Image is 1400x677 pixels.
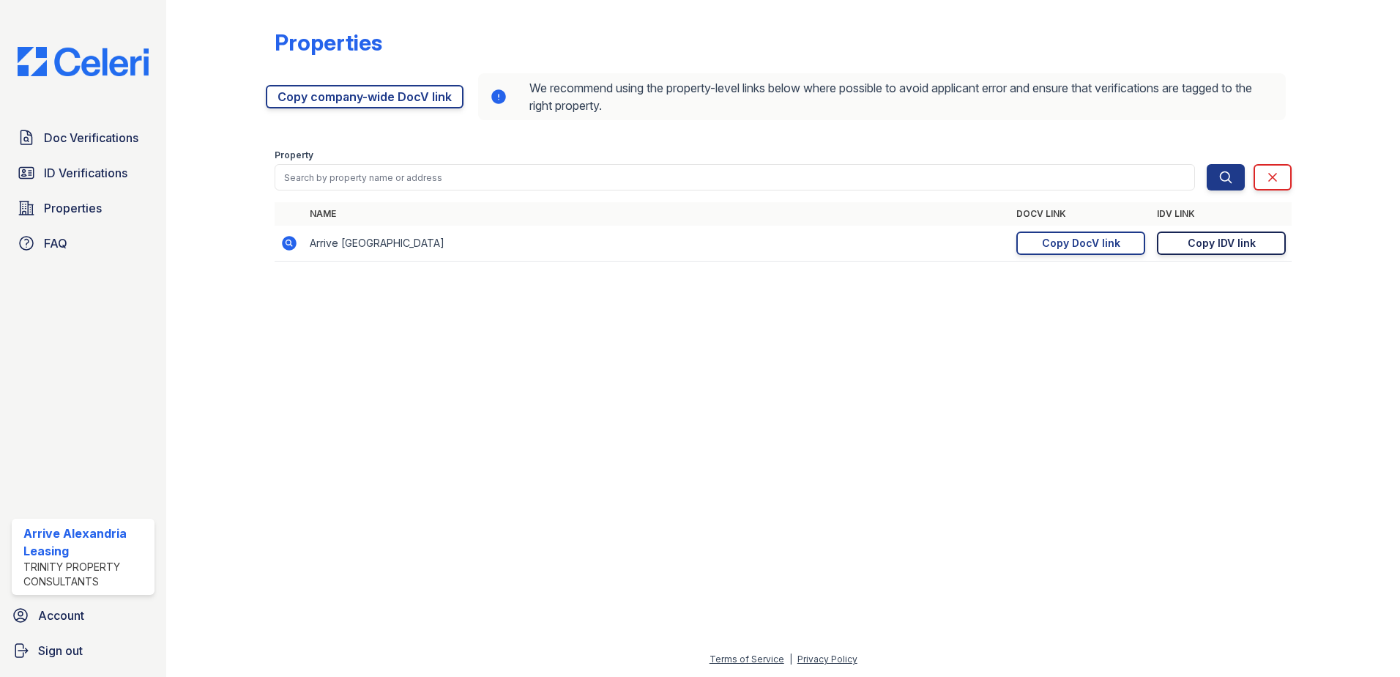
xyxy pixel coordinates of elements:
th: Name [304,202,1010,226]
a: Copy DocV link [1016,232,1145,255]
a: Sign out [6,636,160,665]
a: Doc Verifications [12,123,154,152]
label: Property [275,149,313,161]
input: Search by property name or address [275,164,1195,190]
img: CE_Logo_Blue-a8612792a0a2168367f1c8372b55b34899dd931a85d93a1a3d3e32e68fde9ad4.png [6,47,160,76]
span: Account [38,607,84,624]
a: Copy IDV link [1157,232,1286,255]
span: Doc Verifications [44,129,138,147]
a: Copy company-wide DocV link [266,85,463,108]
div: Copy IDV link [1188,236,1256,251]
a: Privacy Policy [797,654,857,665]
a: Properties [12,193,154,223]
a: FAQ [12,229,154,258]
div: Arrive Alexandria Leasing [23,525,149,560]
th: IDV Link [1151,202,1292,226]
a: Terms of Service [710,654,784,665]
span: ID Verifications [44,164,127,182]
div: We recommend using the property-level links below where possible to avoid applicant error and ens... [478,73,1286,120]
th: DocV Link [1010,202,1151,226]
span: Properties [44,199,102,217]
a: ID Verifications [12,158,154,188]
div: Properties [275,29,382,56]
div: | [789,654,792,665]
span: Sign out [38,642,83,659]
div: Trinity Property Consultants [23,560,149,589]
div: Copy DocV link [1042,236,1120,251]
td: Arrive [GEOGRAPHIC_DATA] [304,226,1010,262]
span: FAQ [44,234,67,252]
a: Account [6,601,160,630]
